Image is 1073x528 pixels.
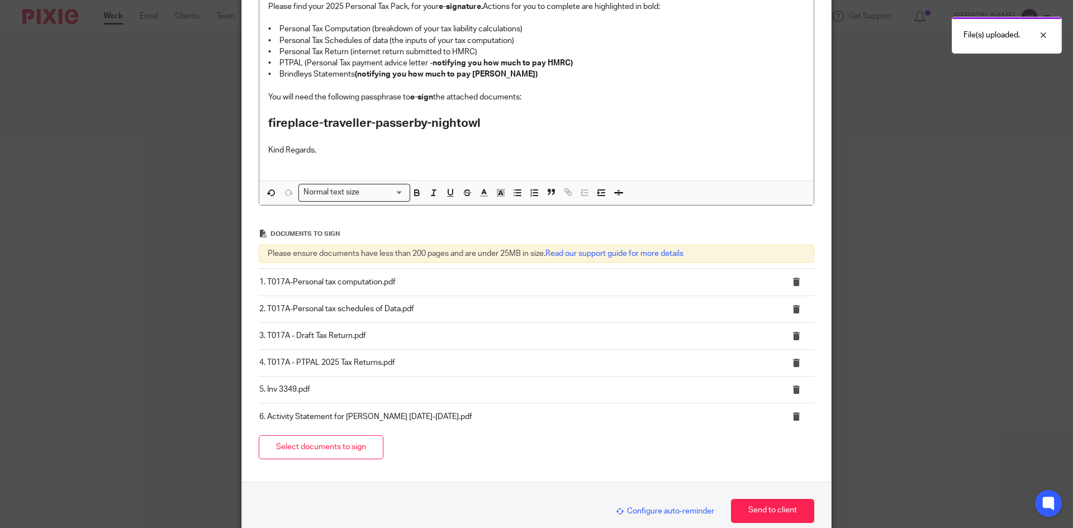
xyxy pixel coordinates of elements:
[355,70,538,78] strong: (notifying you how much to pay [PERSON_NAME])
[268,23,805,35] p: • Personal Tax Computation (breakdown of your tax liability calculations)
[963,30,1020,41] p: File(s) uploaded.
[731,499,814,523] button: Send to client
[268,92,805,103] p: You will need the following passphrase to the attached documents:
[270,231,340,237] span: Documents to sign
[545,250,683,258] a: Read our support guide for more details
[268,69,805,80] p: • Brindleys Statements
[298,184,410,201] div: Search for option
[259,411,767,422] p: 6. Activity Statement for [PERSON_NAME] [DATE]-[DATE].pdf
[268,145,805,156] p: Kind Regards,
[259,245,814,263] div: Please ensure documents have less than 200 pages and are under 25MB in size.
[301,187,362,198] span: Normal text size
[616,507,714,515] span: Configure auto-reminder
[268,58,805,69] p: • PTPAL (Personal Tax payment advice letter -
[268,35,805,46] p: • Personal Tax Schedules of data (the inputs of your tax computation)
[268,46,805,58] p: • Personal Tax Return (internet return submitted to HMRC)
[363,187,403,198] input: Search for option
[259,330,767,341] p: 3. T017A - Draft Tax Return.pdf
[259,277,767,288] p: 1. T017A-Personal tax computation.pdf
[259,435,383,459] button: Select documents to sign
[268,1,805,12] p: Please find your 2025 Personal Tax Pack, for your Actions for you to complete are highlighted in ...
[259,303,767,315] p: 2. T017A-Personal tax schedules of Data.pdf
[410,93,433,101] strong: e-sign
[433,59,573,67] strong: notifying you how much to pay HMRC)
[268,117,481,129] strong: fireplace-traveller-passerby-nightowl
[439,3,483,11] strong: e-signature.
[259,357,767,368] p: 4. T017A - PTPAL 2025 Tax Returns.pdf
[259,384,767,395] p: 5. Inv 3349.pdf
